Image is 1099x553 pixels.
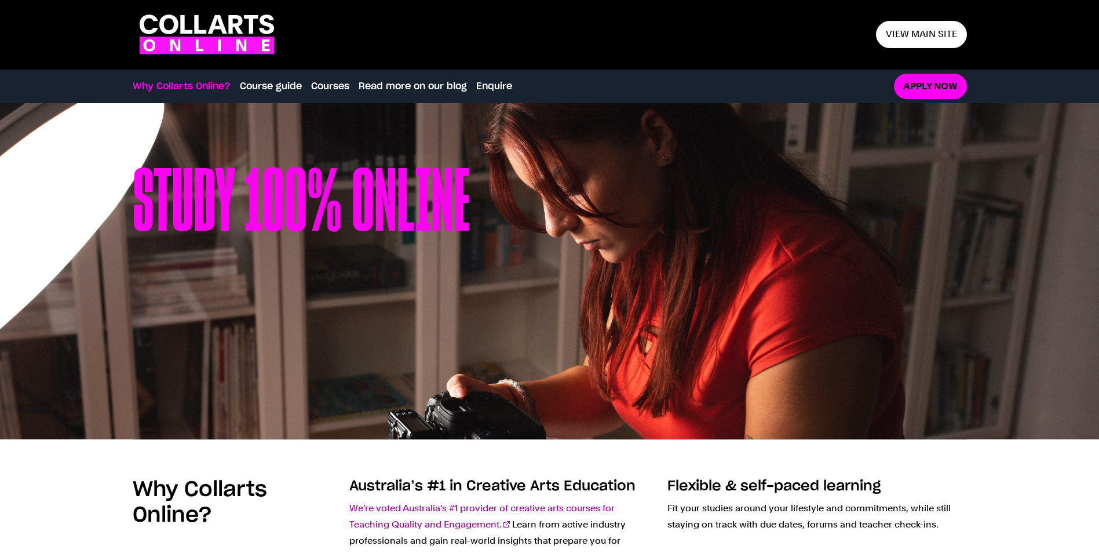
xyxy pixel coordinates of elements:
a: Enquire [476,79,512,93]
a: Why Collarts Online? [133,79,231,93]
a: Course guide [240,79,302,93]
p: Fit your studies around your lifestyle and commitments, while still staying on track with due dat... [667,500,967,533]
h1: Study 100% online [133,161,470,381]
a: Read more on our blog [359,79,467,93]
a: View main site [876,21,967,48]
h2: Why Collarts Online? [133,477,335,528]
a: Courses [311,79,349,93]
a: Apply now [894,74,967,100]
a: We're voted Australia's #1 provider of creative arts courses for Teaching Quality and Engagement. [349,503,615,530]
h3: Australia’s #1 in Creative Arts Education [349,477,649,496]
h3: Flexible & self-paced learning [667,477,967,496]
